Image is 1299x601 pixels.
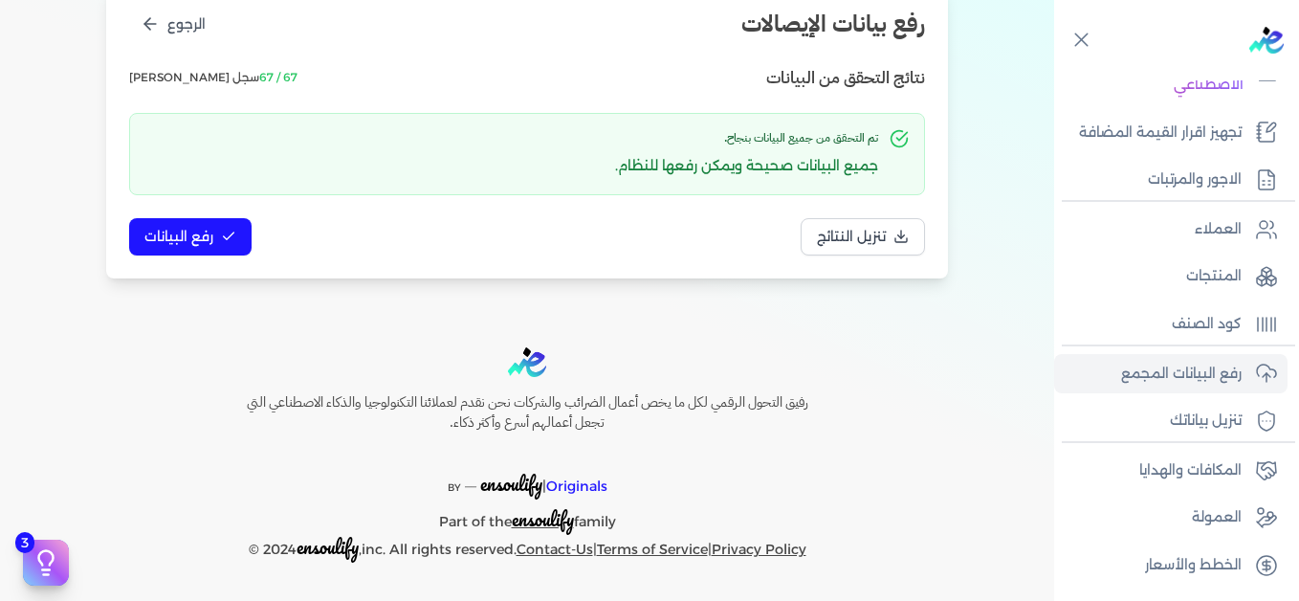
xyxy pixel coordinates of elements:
[1172,312,1242,337] p: كود الصنف
[741,7,925,41] h2: رفع بيانات الإيصالات
[508,347,546,377] img: logo
[129,69,297,86] span: سجل [PERSON_NAME]
[15,532,34,553] span: 3
[465,476,476,488] sup: __
[144,227,213,247] span: رفع البيانات
[1054,498,1288,538] a: العمولة
[1121,362,1242,387] p: رفع البيانات المجمع
[23,540,69,586] button: 3
[801,218,925,256] button: تنزيل النتائج
[297,532,359,562] span: ensoulify
[1195,217,1242,242] p: العملاء
[1054,160,1288,200] a: الاجور والمرتبات
[480,469,542,499] span: ensoulify
[517,541,593,558] a: Contact-Us
[1054,451,1288,491] a: المكافات والهدايا
[1054,210,1288,250] a: العملاء
[615,154,878,179] p: جميع البيانات صحيحة ويمكن رفعها للنظام.
[817,227,886,247] span: تنزيل النتائج
[1054,401,1288,441] a: تنزيل بياناتك
[1054,545,1288,586] a: الخطط والأسعار
[167,14,206,34] span: الرجوع
[1170,409,1242,434] p: تنزيل بياناتك
[615,129,878,146] h3: تم التحقق من جميع البيانات بنجاح.
[206,535,848,563] p: © 2024 ,inc. All rights reserved. | |
[129,7,217,42] button: الرجوع
[1054,354,1288,394] a: رفع البيانات المجمع
[1054,256,1288,297] a: المنتجات
[546,478,607,495] span: Originals
[1145,553,1242,578] p: الخطط والأسعار
[1148,167,1242,192] p: الاجور والمرتبات
[712,541,806,558] a: Privacy Policy
[1079,121,1242,145] p: تجهيز اقرار القيمة المضافة
[206,392,848,434] h6: رفيق التحول الرقمي لكل ما يخص أعمال الضرائب والشركات نحن نقدم لعملائنا التكنولوجيا والذكاء الاصطن...
[1186,264,1242,289] p: المنتجات
[512,504,574,534] span: ensoulify
[512,513,574,530] a: ensoulify
[1139,458,1242,483] p: المكافات والهدايا
[129,218,252,256] button: رفع البيانات
[766,65,925,90] h3: نتائج التحقق من البيانات
[448,481,461,494] span: BY
[206,449,848,501] p: |
[259,70,297,84] span: 67 / 67
[1192,505,1242,530] p: العمولة
[1054,113,1288,153] a: تجهيز اقرار القيمة المضافة
[597,541,708,558] a: Terms of Service
[1054,304,1288,345] a: كود الصنف
[1249,27,1284,54] img: logo
[206,500,848,535] p: Part of the family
